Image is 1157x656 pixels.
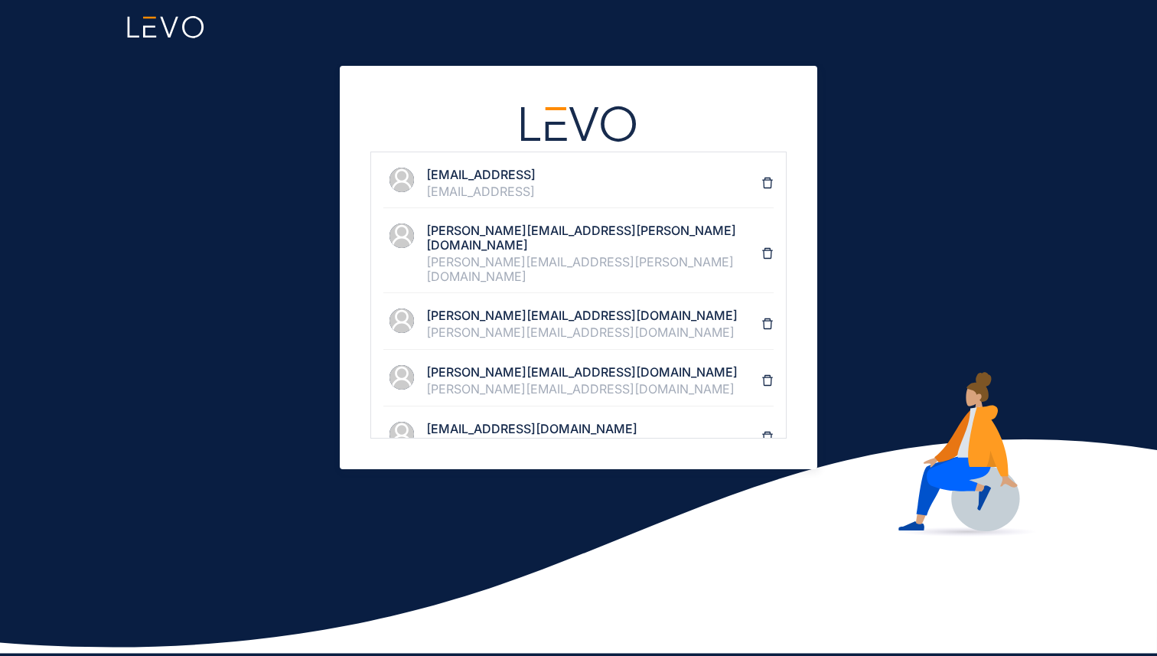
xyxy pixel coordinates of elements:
h4: [PERSON_NAME][EMAIL_ADDRESS][DOMAIN_NAME] [426,365,761,379]
span: user [389,422,414,446]
span: user [389,224,414,248]
span: delete [761,247,774,259]
span: user [389,365,414,390]
div: [PERSON_NAME][EMAIL_ADDRESS][DOMAIN_NAME] [426,382,761,396]
span: user [389,308,414,333]
h4: [PERSON_NAME][EMAIL_ADDRESS][DOMAIN_NAME] [426,308,761,322]
span: user [389,168,414,192]
span: delete [761,374,774,387]
h4: [EMAIL_ADDRESS] [426,168,761,181]
h4: [EMAIL_ADDRESS][DOMAIN_NAME] [426,422,761,436]
div: [PERSON_NAME][EMAIL_ADDRESS][PERSON_NAME][DOMAIN_NAME] [426,255,761,283]
div: [PERSON_NAME][EMAIL_ADDRESS][DOMAIN_NAME] [426,325,761,339]
span: delete [761,318,774,330]
span: delete [761,431,774,443]
span: delete [761,177,774,189]
div: [EMAIL_ADDRESS] [426,184,761,198]
h4: [PERSON_NAME][EMAIL_ADDRESS][PERSON_NAME][DOMAIN_NAME] [426,224,761,252]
